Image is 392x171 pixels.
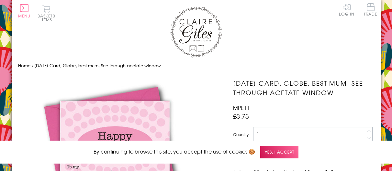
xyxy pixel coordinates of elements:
[233,104,250,112] span: MPE11
[38,5,55,22] button: Basket0 items
[364,3,377,17] a: Trade
[364,3,377,16] span: Trade
[32,62,33,69] span: ›
[18,59,374,72] nav: breadcrumbs
[18,62,30,69] a: Home
[170,6,222,58] img: Claire Giles Greetings Cards
[339,3,354,16] a: Log In
[40,13,55,23] span: 0 items
[34,62,161,69] span: [DATE] Card, Globe, best mum, See through acetate window
[233,132,249,137] label: Quantity
[18,13,31,19] span: Menu
[18,4,31,18] button: Menu
[260,146,298,158] span: Yes, I accept
[233,79,374,97] h1: [DATE] Card, Globe, best mum, See through acetate window
[233,112,249,121] span: £3.75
